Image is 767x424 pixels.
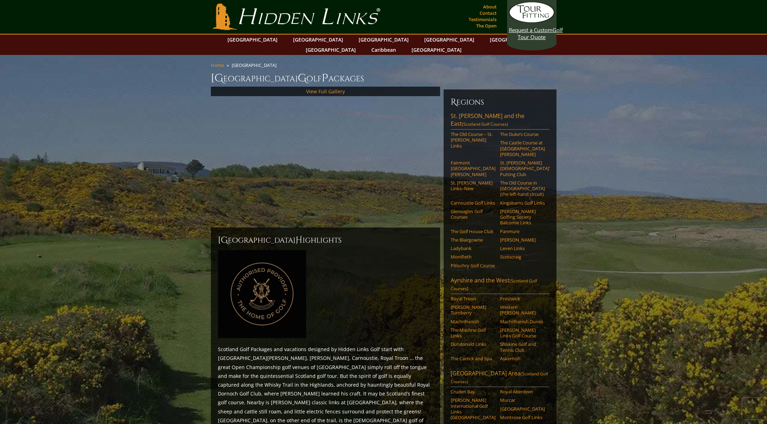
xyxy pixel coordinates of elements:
[509,26,553,33] span: Request a Custom
[500,414,545,420] a: Montrose Golf Links
[500,296,545,301] a: Prestwick
[500,327,545,339] a: [PERSON_NAME] Links Golf Course
[302,45,359,55] a: [GEOGRAPHIC_DATA]
[451,263,495,268] a: Pitlochry Golf Course
[451,96,549,108] h6: Regions
[451,276,549,294] a: Ayrshire and the West(Scotland Golf Courses)
[500,131,545,137] a: The Duke’s Course
[368,45,400,55] a: Caribbean
[290,35,347,45] a: [GEOGRAPHIC_DATA]
[509,2,555,40] a: Request a CustomGolf Tour Quote
[478,8,498,18] a: Contact
[500,140,545,157] a: The Castle Course at [GEOGRAPHIC_DATA][PERSON_NAME]
[500,319,545,324] a: Machrihanish Dunes
[500,237,545,243] a: [PERSON_NAME]
[451,371,548,385] span: (Scotland Golf Courses)
[451,304,495,316] a: [PERSON_NAME] Turnberry
[500,356,545,361] a: Askernish
[451,208,495,220] a: Gleneagles Golf Courses
[298,71,306,85] span: G
[500,406,545,412] a: [GEOGRAPHIC_DATA]
[306,88,345,95] a: View Full Gallery
[451,341,495,347] a: Dundonald Links
[467,14,498,24] a: Testimonials
[451,369,549,387] a: [GEOGRAPHIC_DATA] Area(Scotland Golf Courses)
[451,389,495,394] a: Cruden Bay
[451,327,495,339] a: The Machrie Golf Links
[451,254,495,260] a: Monifieth
[462,121,508,127] span: (Scotland Golf Courses)
[232,62,279,68] li: [GEOGRAPHIC_DATA]
[218,235,433,246] h2: [GEOGRAPHIC_DATA] ighlights
[500,208,545,226] a: [PERSON_NAME] Golfing Society Balcomie Links
[451,278,537,292] span: (Scotland Golf Courses)
[481,2,498,12] a: About
[451,229,495,234] a: The Golf House Club
[500,341,545,353] a: Shiskine Golf and Tennis Club
[451,319,495,324] a: Machrihanish
[451,180,495,192] a: St. [PERSON_NAME] Links–New
[500,254,545,260] a: Scotscraig
[211,71,556,85] h1: [GEOGRAPHIC_DATA] olf ackages
[451,112,549,130] a: St. [PERSON_NAME] and the East(Scotland Golf Courses)
[486,35,543,45] a: [GEOGRAPHIC_DATA]
[500,180,545,197] a: The Old Course in [GEOGRAPHIC_DATA] (the left-hand circuit)
[500,304,545,316] a: Western [PERSON_NAME]
[296,235,303,246] span: H
[224,35,281,45] a: [GEOGRAPHIC_DATA]
[451,131,495,149] a: The Old Course – St. [PERSON_NAME] Links
[451,245,495,251] a: Ladybank
[500,160,545,177] a: St. [PERSON_NAME] [DEMOGRAPHIC_DATA]’ Putting Club
[500,200,545,206] a: Kingsbarns Golf Links
[500,389,545,394] a: Royal Aberdeen
[408,45,465,55] a: [GEOGRAPHIC_DATA]
[451,237,495,243] a: The Blairgowrie
[500,229,545,234] a: Panmure
[451,356,495,361] a: The Carrick and Spa
[451,200,495,206] a: Carnoustie Golf Links
[500,397,545,403] a: Murcar
[451,296,495,301] a: Royal Troon
[322,71,328,85] span: P
[421,35,478,45] a: [GEOGRAPHIC_DATA]
[355,35,412,45] a: [GEOGRAPHIC_DATA]
[474,21,498,31] a: The Open
[451,160,495,177] a: Fairmont [GEOGRAPHIC_DATA][PERSON_NAME]
[500,245,545,251] a: Leven Links
[211,62,224,68] a: Home
[451,397,495,420] a: [PERSON_NAME] International Golf Links [GEOGRAPHIC_DATA]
